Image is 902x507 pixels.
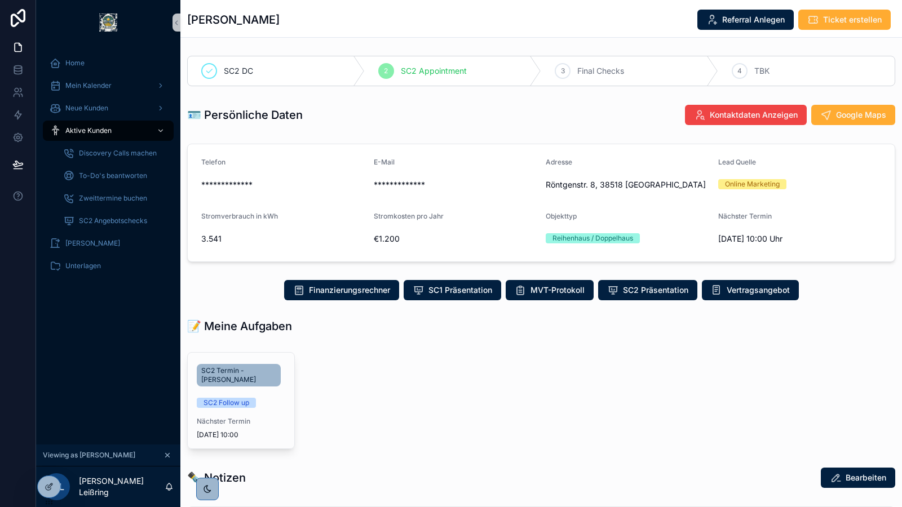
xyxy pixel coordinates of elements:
[79,475,165,498] p: [PERSON_NAME] Leißring
[56,188,174,208] a: Zweittermine buchen
[309,284,390,296] span: Finanzierungsrechner
[201,366,276,384] span: SC2 Termin - [PERSON_NAME]
[546,158,572,166] span: Adresse
[201,158,225,166] span: Telefon
[722,14,785,25] span: Referral Anlegen
[823,14,882,25] span: Ticket erstellen
[718,212,772,220] span: Nächster Termin
[428,284,492,296] span: SC1 Präsentation
[577,65,624,77] span: Final Checks
[685,105,807,125] button: Kontaktdaten Anzeigen
[79,149,157,158] span: Discovery Calls machen
[401,65,467,77] span: SC2 Appointment
[546,212,577,220] span: Objekttyp
[754,65,770,77] span: TBK
[710,109,798,121] span: Kontaktdaten Anzeigen
[56,211,174,231] a: SC2 Angebotschecks
[836,109,886,121] span: Google Maps
[846,472,886,483] span: Bearbeiten
[697,10,794,30] button: Referral Anlegen
[65,104,108,113] span: Neue Kunden
[623,284,688,296] span: SC2 Präsentation
[187,318,292,334] h1: 📝 Meine Aufgaben
[224,65,253,77] span: SC2 DC
[201,212,278,220] span: Stromverbrauch in kWh
[43,256,174,276] a: Unterlagen
[530,284,585,296] span: MVT-Protokoll
[65,261,101,270] span: Unterlagen
[197,430,285,439] span: [DATE] 10:00
[79,194,147,203] span: Zweittermine buchen
[201,233,365,244] span: 3.541
[56,166,174,186] a: To-Do's beantworten
[598,280,697,300] button: SC2 Präsentation
[43,121,174,141] a: Aktive Kunden
[718,233,882,244] span: [DATE] 10:00 Uhr
[506,280,594,300] button: MVT-Protokoll
[187,470,246,486] h1: ✒️ Notizen
[43,233,174,253] a: [PERSON_NAME]
[702,280,799,300] button: Vertragsangebot
[798,10,891,30] button: Ticket erstellen
[197,364,281,386] a: SC2 Termin - [PERSON_NAME]
[546,179,709,190] span: Röntgenstr. 8, 38518 [GEOGRAPHIC_DATA]
[552,233,633,243] div: Reihenhaus / Doppelhaus
[374,212,444,220] span: Stromkosten pro Jahr
[56,143,174,163] a: Discovery Calls machen
[561,66,565,75] span: 3
[197,417,285,426] span: Nächster Termin
[187,12,280,28] h1: [PERSON_NAME]
[65,81,112,90] span: Mein Kalender
[725,179,780,189] div: Online Marketing
[284,280,399,300] button: Finanzierungsrechner
[36,45,180,291] div: scrollable content
[79,216,147,225] span: SC2 Angebotschecks
[718,158,756,166] span: Lead Quelle
[374,158,395,166] span: E-Mail
[65,239,120,248] span: [PERSON_NAME]
[43,75,174,96] a: Mein Kalender
[99,14,117,32] img: App logo
[404,280,501,300] button: SC1 Präsentation
[65,126,112,135] span: Aktive Kunden
[43,451,135,460] span: Viewing as [PERSON_NAME]
[374,233,537,244] span: €1.200
[43,98,174,118] a: Neue Kunden
[811,105,895,125] button: Google Maps
[821,468,895,488] button: Bearbeiten
[43,53,174,73] a: Home
[65,59,85,68] span: Home
[727,284,790,296] span: Vertragsangebot
[737,66,742,75] span: 4
[204,398,249,408] div: SC2 Follow up
[187,107,303,123] h1: 🪪 Persönliche Daten
[79,171,147,180] span: To-Do's beantworten
[384,66,388,75] span: 2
